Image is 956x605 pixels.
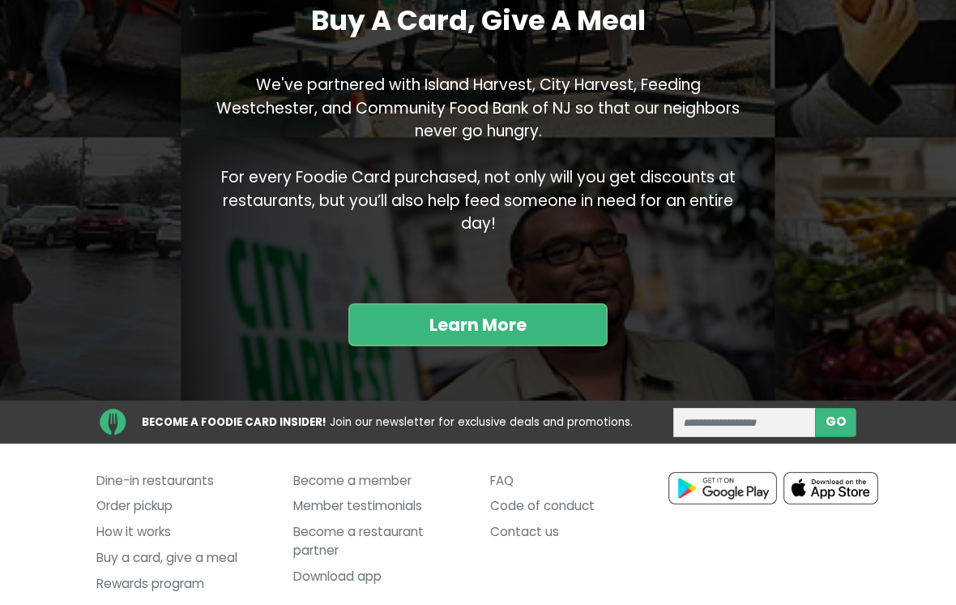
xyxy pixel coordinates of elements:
[815,408,856,437] button: subscribe
[348,303,608,345] a: Learn More
[293,564,466,590] a: Download app
[96,546,269,572] a: Buy a card, give a meal
[490,520,663,546] a: Contact us
[96,494,269,520] a: Order pickup
[96,572,269,598] a: Rewards program
[210,74,746,254] p: We've partnered with Island Harvest, City Harvest, Feeding Westchester, and Community Food Bank o...
[96,468,269,494] a: Dine-in restaurants
[330,414,633,430] span: Join our newsletter for exclusive deals and promotions.
[191,4,765,37] h2: Buy A Card, Give A Meal
[490,468,663,494] a: FAQ
[293,494,466,520] a: Member testimonials
[142,414,326,430] strong: BECOME A FOODIE CARD INSIDER!
[490,494,663,520] a: Code of conduct
[673,408,817,437] input: enter email address
[293,468,466,494] a: Become a member
[293,520,466,564] a: Become a restaurant partner
[96,520,269,546] a: How it works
